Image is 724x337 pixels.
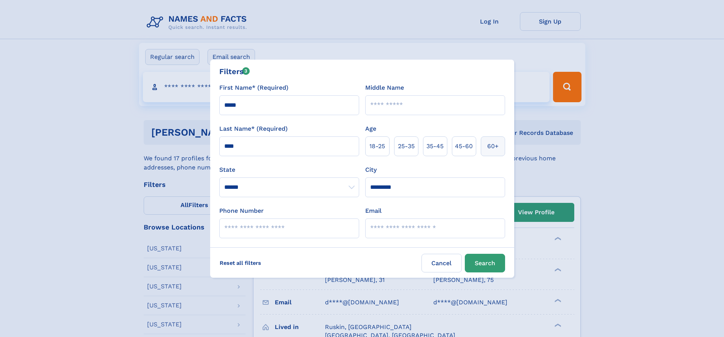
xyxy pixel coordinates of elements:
label: Last Name* (Required) [219,124,288,133]
label: Reset all filters [215,254,266,272]
span: 45‑60 [455,142,473,151]
label: Phone Number [219,206,264,215]
label: Middle Name [365,83,404,92]
span: 18‑25 [369,142,385,151]
span: 25‑35 [398,142,415,151]
button: Search [465,254,505,272]
span: 35‑45 [426,142,444,151]
div: Filters [219,66,250,77]
label: Email [365,206,382,215]
label: City [365,165,377,174]
label: State [219,165,359,174]
label: Cancel [421,254,462,272]
span: 60+ [487,142,499,151]
label: Age [365,124,376,133]
label: First Name* (Required) [219,83,288,92]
